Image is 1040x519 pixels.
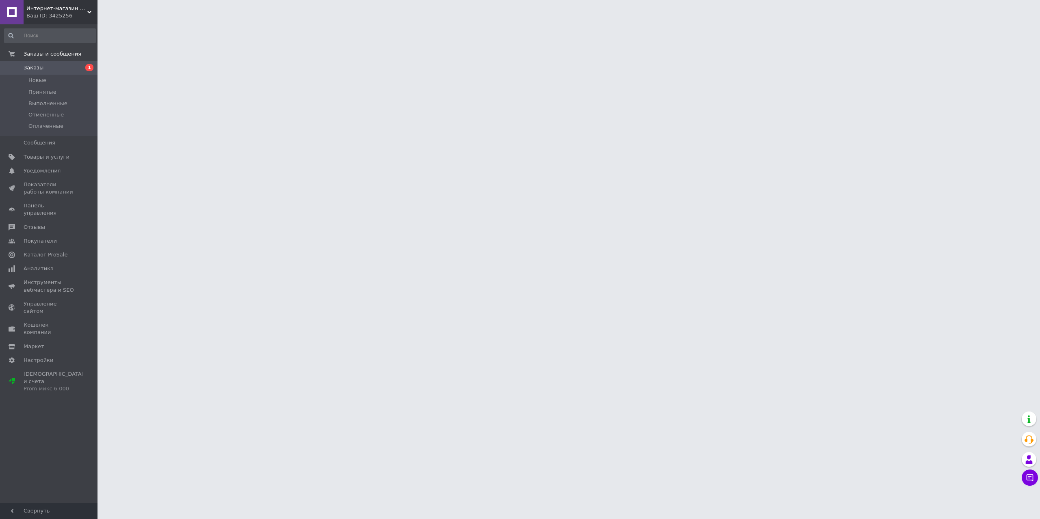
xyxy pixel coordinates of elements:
span: [DEMOGRAPHIC_DATA] и счета [24,370,84,393]
span: Аналитика [24,265,54,272]
span: Маркет [24,343,44,350]
span: Панель управления [24,202,75,217]
span: Кошелек компании [24,321,75,336]
button: Чат с покупателем [1022,469,1038,486]
span: Сообщения [24,139,55,146]
span: Оплаченные [28,123,63,130]
span: Управление сайтом [24,300,75,315]
span: Новые [28,77,46,84]
span: Отзывы [24,224,45,231]
span: 1 [85,64,93,71]
span: Инструменты вебмастера и SEO [24,279,75,293]
span: Настройки [24,357,53,364]
span: Принятые [28,88,56,96]
div: Ваш ID: 3425256 [26,12,97,19]
span: Заказы [24,64,43,71]
span: Отмененные [28,111,64,118]
span: Покупатели [24,237,57,245]
span: Выполненные [28,100,67,107]
span: Показатели работы компании [24,181,75,196]
input: Поиск [4,28,96,43]
span: Интернет-магазин модульных картин "Art Dekors" [26,5,87,12]
span: Каталог ProSale [24,251,67,258]
span: Товары и услуги [24,153,69,161]
span: Уведомления [24,167,61,174]
span: Заказы и сообщения [24,50,81,58]
div: Prom микс 6 000 [24,385,84,392]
